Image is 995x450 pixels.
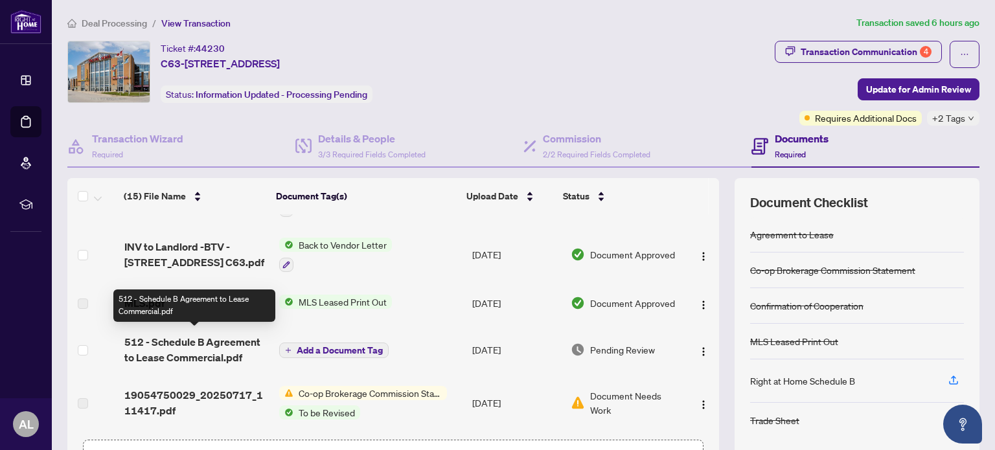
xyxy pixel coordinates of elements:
[693,392,714,413] button: Logo
[571,247,585,262] img: Document Status
[920,46,932,58] div: 4
[293,295,392,309] span: MLS Leased Print Out
[590,296,675,310] span: Document Approved
[279,343,389,358] button: Add a Document Tag
[815,111,917,125] span: Requires Additional Docs
[124,334,269,365] span: 512 - Schedule B Agreement to Lease Commercial.pdf
[960,50,969,59] span: ellipsis
[119,178,271,214] th: (15) File Name
[152,16,156,30] li: /
[293,238,392,252] span: Back to Vendor Letter
[943,405,982,444] button: Open asap
[543,131,650,146] h4: Commission
[279,295,392,309] button: Status IconMLS Leased Print Out
[161,56,280,71] span: C63-[STREET_ADDRESS]
[82,17,147,29] span: Deal Processing
[467,227,566,283] td: [DATE]
[113,289,275,322] div: 512 - Schedule B Agreement to Lease Commercial.pdf
[571,343,585,357] img: Document Status
[271,178,461,214] th: Document Tag(s)
[279,386,293,400] img: Status Icon
[196,89,367,100] span: Information Updated - Processing Pending
[196,43,225,54] span: 44230
[543,150,650,159] span: 2/2 Required Fields Completed
[590,247,675,262] span: Document Approved
[92,150,123,159] span: Required
[124,387,269,418] span: 19054750029_20250717_111417.pdf
[124,239,269,270] span: INV to Landlord -BTV - [STREET_ADDRESS] C63.pdf
[750,263,915,277] div: Co-op Brokerage Commission Statement
[461,178,558,214] th: Upload Date
[467,282,566,324] td: [DATE]
[750,374,855,388] div: Right at Home Schedule B
[693,244,714,265] button: Logo
[466,189,518,203] span: Upload Date
[968,115,974,122] span: down
[693,339,714,360] button: Logo
[750,298,863,313] div: Confirmation of Cooperation
[279,238,293,252] img: Status Icon
[161,17,231,29] span: View Transaction
[92,131,183,146] h4: Transaction Wizard
[693,293,714,313] button: Logo
[467,376,566,430] td: [DATE]
[571,296,585,310] img: Document Status
[285,347,292,354] span: plus
[297,346,383,355] span: Add a Document Tag
[858,78,979,100] button: Update for Admin Review
[161,41,225,56] div: Ticket #:
[67,19,76,28] span: home
[750,334,838,348] div: MLS Leased Print Out
[19,415,34,433] span: AL
[775,131,829,146] h4: Documents
[563,189,589,203] span: Status
[698,346,709,357] img: Logo
[279,386,447,420] button: Status IconCo-op Brokerage Commission StatementStatus IconTo be Revised
[750,227,834,242] div: Agreement to Lease
[467,324,566,376] td: [DATE]
[750,194,868,212] span: Document Checklist
[698,251,709,262] img: Logo
[866,79,971,100] span: Update for Admin Review
[279,405,293,420] img: Status Icon
[293,386,447,400] span: Co-op Brokerage Commission Statement
[801,41,932,62] div: Transaction Communication
[856,16,979,30] article: Transaction saved 6 hours ago
[293,405,360,420] span: To be Revised
[750,413,799,427] div: Trade Sheet
[318,131,426,146] h4: Details & People
[590,388,680,417] span: Document Needs Work
[571,396,585,410] img: Document Status
[775,41,942,63] button: Transaction Communication4
[698,300,709,310] img: Logo
[775,150,806,159] span: Required
[279,341,389,358] button: Add a Document Tag
[68,41,150,102] img: IMG-N12220804_1.jpg
[558,178,676,214] th: Status
[124,189,186,203] span: (15) File Name
[279,295,293,309] img: Status Icon
[279,238,392,273] button: Status IconBack to Vendor Letter
[161,85,372,103] div: Status:
[698,399,709,410] img: Logo
[590,343,655,357] span: Pending Review
[932,111,965,126] span: +2 Tags
[318,150,426,159] span: 3/3 Required Fields Completed
[10,10,41,34] img: logo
